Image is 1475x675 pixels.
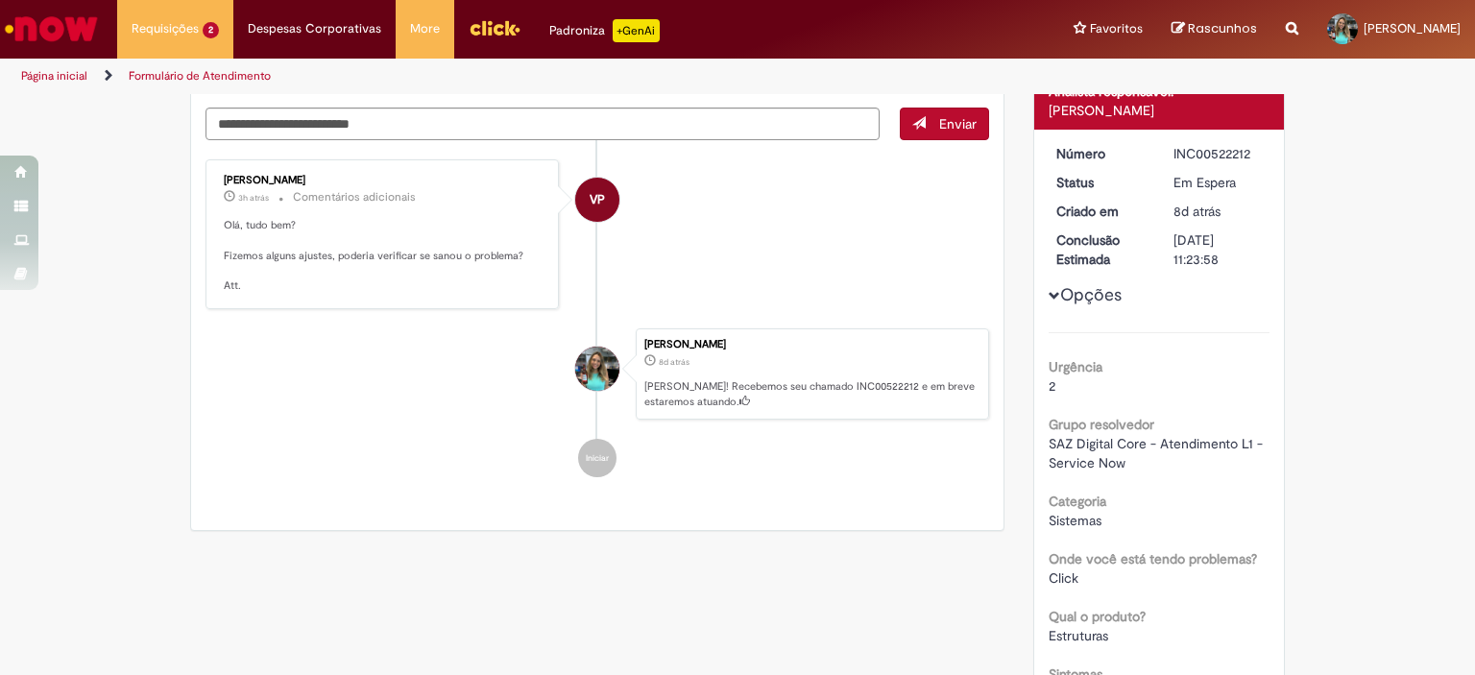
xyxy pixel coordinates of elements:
[1188,19,1257,37] span: Rascunhos
[469,13,520,42] img: click_logo_yellow_360x200.png
[1364,20,1461,36] span: [PERSON_NAME]
[224,218,544,294] p: Olá, tudo bem? Fizemos alguns ajustes, poderia verificar se sanou o problema? Att.
[1173,202,1263,221] div: 22/08/2025 09:23:58
[1042,144,1160,163] dt: Número
[1049,569,1078,587] span: Click
[1042,173,1160,192] dt: Status
[1042,230,1160,269] dt: Conclusão Estimada
[206,140,989,496] ul: Histórico de tíquete
[1049,608,1146,625] b: Qual o produto?
[1049,550,1257,567] b: Onde você está tendo problemas?
[238,192,269,204] time: 29/08/2025 10:15:48
[1090,19,1143,38] span: Favoritos
[14,59,969,94] ul: Trilhas de página
[659,356,689,368] time: 22/08/2025 09:23:58
[900,108,989,140] button: Enviar
[1049,416,1154,433] b: Grupo resolvedor
[129,68,271,84] a: Formulário de Atendimento
[224,175,544,186] div: [PERSON_NAME]
[206,328,989,421] li: Julia Correa Ferreira de Souza
[1049,627,1108,644] span: Estruturas
[590,177,605,223] span: VP
[1173,203,1221,220] span: 8d atrás
[644,379,979,409] p: [PERSON_NAME]! Recebemos seu chamado INC00522212 e em breve estaremos atuando.
[1173,173,1263,192] div: Em Espera
[21,68,87,84] a: Página inicial
[410,19,440,38] span: More
[1049,101,1270,120] div: [PERSON_NAME]
[206,108,880,140] textarea: Digite sua mensagem aqui...
[613,19,660,42] p: +GenAi
[939,115,977,133] span: Enviar
[659,356,689,368] span: 8d atrás
[1049,435,1267,471] span: SAZ Digital Core - Atendimento L1 - Service Now
[644,339,979,350] div: [PERSON_NAME]
[2,10,101,48] img: ServiceNow
[1042,202,1160,221] dt: Criado em
[575,178,619,222] div: Victor Pasqual
[1049,493,1106,510] b: Categoria
[248,19,381,38] span: Despesas Corporativas
[1049,512,1101,529] span: Sistemas
[1173,144,1263,163] div: INC00522212
[1049,358,1102,375] b: Urgência
[575,347,619,391] div: Julia Correa Ferreira de Souza
[203,22,219,38] span: 2
[293,189,416,205] small: Comentários adicionais
[1173,230,1263,269] div: [DATE] 11:23:58
[1172,20,1257,38] a: Rascunhos
[1049,377,1055,395] span: 2
[238,192,269,204] span: 3h atrás
[549,19,660,42] div: Padroniza
[132,19,199,38] span: Requisições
